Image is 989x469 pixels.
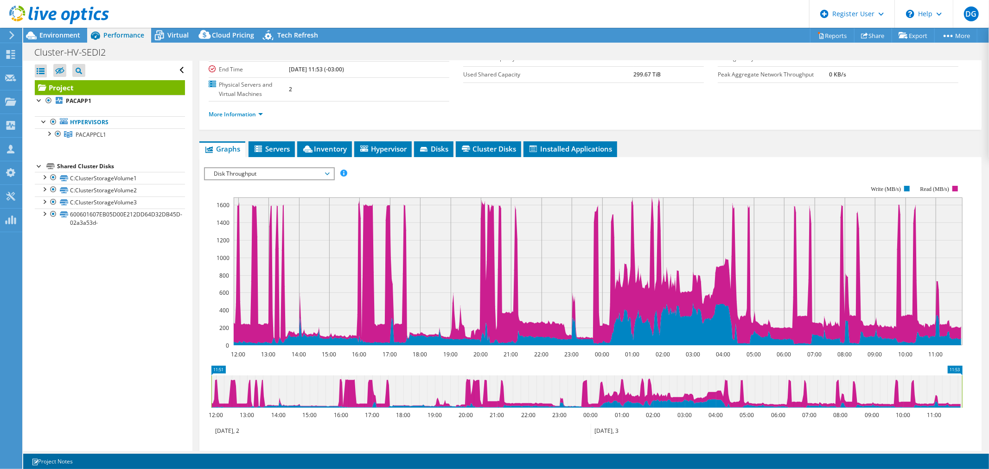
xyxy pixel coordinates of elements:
[528,144,613,153] span: Installed Applications
[57,161,185,172] div: Shared Cluster Disks
[807,350,822,358] text: 07:00
[35,172,185,184] a: C:ClusterStorageVolume1
[35,80,185,95] a: Project
[829,70,846,78] b: 0 KB/s
[595,350,609,358] text: 00:00
[490,411,504,419] text: 21:00
[209,110,263,118] a: More Information
[240,411,254,419] text: 13:00
[66,97,91,105] b: PACAPP1
[716,350,730,358] text: 04:00
[261,350,275,358] text: 13:00
[209,80,289,99] label: Physical Servers and Virtual Machines
[837,350,852,358] text: 08:00
[428,411,442,419] text: 19:00
[35,196,185,209] a: C:ClusterStorageVolume3
[217,236,230,244] text: 1200
[30,47,120,57] h1: Cluster-HV-SEDI2
[253,144,290,153] span: Servers
[473,350,488,358] text: 20:00
[35,95,185,107] a: PACAPP1
[209,411,223,419] text: 12:00
[747,350,761,358] text: 05:00
[277,31,318,39] span: Tech Refresh
[35,209,185,229] a: 600601607EB05D00E212DD64D32DB45D-02a3a53d-
[583,411,598,419] text: 00:00
[365,411,379,419] text: 17:00
[810,28,855,43] a: Reports
[210,168,329,179] span: Disk Throughput
[396,411,410,419] text: 18:00
[633,54,662,62] b: 330.00 GiB
[209,65,289,74] label: End Time
[633,70,661,78] b: 299.67 TiB
[212,31,254,39] span: Cloud Pricing
[871,186,901,192] text: Write (MB/s)
[219,306,229,314] text: 400
[226,342,229,349] text: 0
[302,411,317,419] text: 15:00
[35,116,185,128] a: Hypervisors
[289,85,292,93] b: 2
[865,411,879,419] text: 09:00
[771,411,785,419] text: 06:00
[552,411,567,419] text: 23:00
[35,184,185,196] a: C:ClusterStorageVolume2
[217,219,230,227] text: 1400
[302,144,347,153] span: Inventory
[217,254,230,262] text: 1000
[25,456,79,467] a: Project Notes
[777,350,791,358] text: 06:00
[615,411,629,419] text: 01:00
[854,28,892,43] a: Share
[906,10,914,18] svg: \n
[463,70,634,79] label: Used Shared Capacity
[802,411,817,419] text: 07:00
[534,350,549,358] text: 22:00
[204,144,241,153] span: Graphs
[219,272,229,279] text: 800
[927,411,941,419] text: 11:00
[708,411,723,419] text: 04:00
[292,350,306,358] text: 14:00
[934,28,977,43] a: More
[892,28,935,43] a: Export
[39,31,80,39] span: Environment
[686,350,700,358] text: 03:00
[459,411,473,419] text: 20:00
[219,324,229,332] text: 200
[219,289,229,297] text: 600
[334,411,348,419] text: 16:00
[167,31,189,39] span: Virtual
[76,131,106,139] span: PACAPPCL1
[383,350,397,358] text: 17:00
[35,128,185,140] a: PACAPPCL1
[829,54,850,62] b: 9.64 TiB
[521,411,536,419] text: 22:00
[271,411,286,419] text: 14:00
[656,350,670,358] text: 02:00
[896,411,910,419] text: 10:00
[103,31,144,39] span: Performance
[964,6,979,21] span: DG
[718,70,829,79] label: Peak Aggregate Network Throughput
[504,350,518,358] text: 21:00
[289,65,344,73] b: [DATE] 11:53 (-03:00)
[231,350,245,358] text: 12:00
[352,350,366,358] text: 16:00
[217,201,230,209] text: 1600
[359,144,407,153] span: Hypervisor
[928,350,943,358] text: 11:00
[413,350,427,358] text: 18:00
[740,411,754,419] text: 05:00
[443,350,458,358] text: 19:00
[460,144,517,153] span: Cluster Disks
[868,350,882,358] text: 09:00
[322,350,336,358] text: 15:00
[625,350,639,358] text: 01:00
[920,186,949,192] text: Read (MB/s)
[564,350,579,358] text: 23:00
[898,350,912,358] text: 10:00
[646,411,660,419] text: 02:00
[419,144,449,153] span: Disks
